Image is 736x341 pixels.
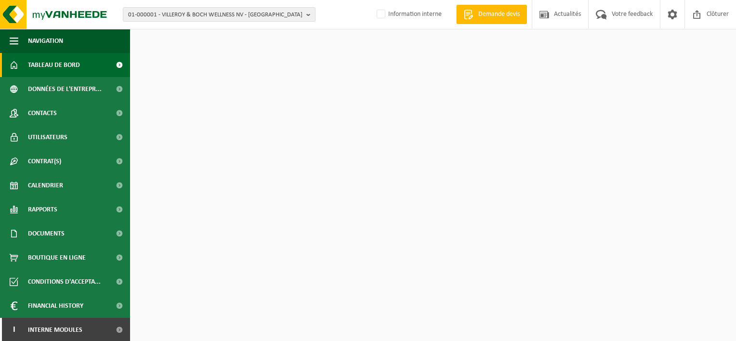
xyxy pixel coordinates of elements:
[28,246,86,270] span: Boutique en ligne
[28,101,57,125] span: Contacts
[28,173,63,197] span: Calendrier
[28,197,57,222] span: Rapports
[28,149,61,173] span: Contrat(s)
[28,77,102,101] span: Données de l'entrepr...
[375,7,442,22] label: Information interne
[28,125,67,149] span: Utilisateurs
[456,5,527,24] a: Demande devis
[28,53,80,77] span: Tableau de bord
[28,294,83,318] span: Financial History
[123,7,315,22] button: 01-000001 - VILLEROY & BOCH WELLNESS NV - [GEOGRAPHIC_DATA]
[128,8,302,22] span: 01-000001 - VILLEROY & BOCH WELLNESS NV - [GEOGRAPHIC_DATA]
[476,10,522,19] span: Demande devis
[28,29,63,53] span: Navigation
[28,222,65,246] span: Documents
[28,270,101,294] span: Conditions d'accepta...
